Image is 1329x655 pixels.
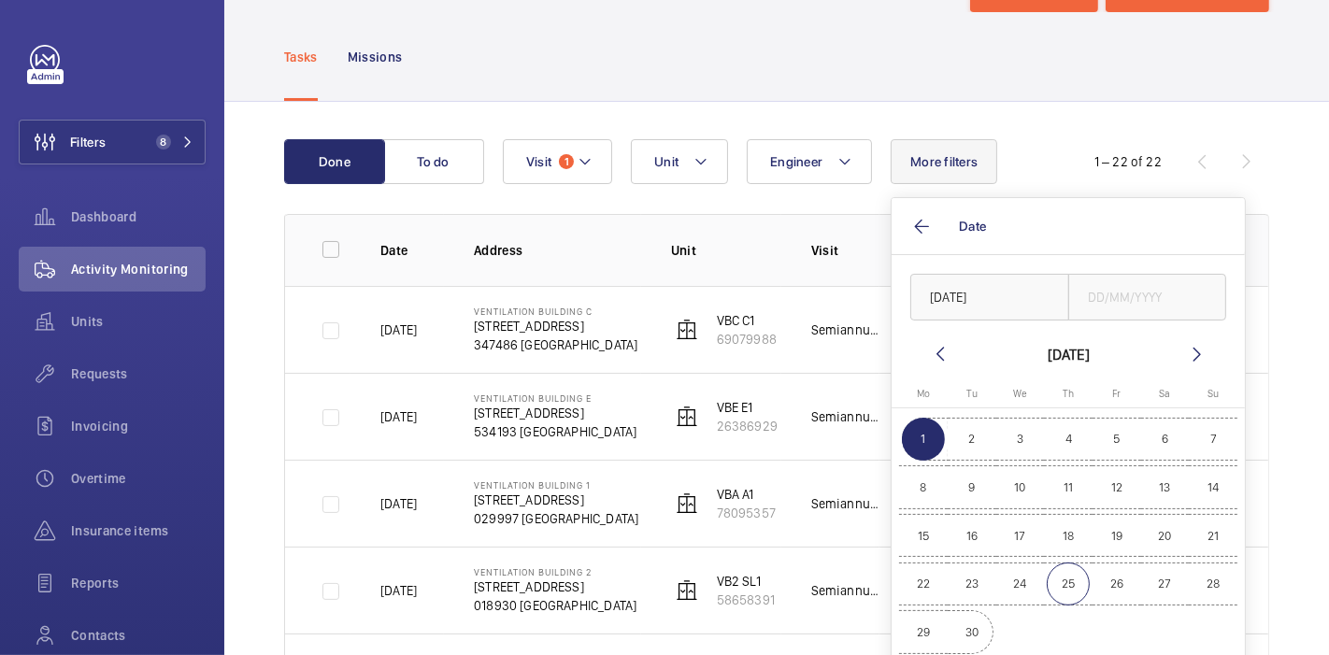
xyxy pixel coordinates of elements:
[1192,418,1236,462] span: 7
[1044,560,1093,608] button: September 25, 2025
[1094,152,1162,171] div: 1 – 22 of 22
[950,610,994,654] span: 30
[1095,514,1139,558] span: 19
[71,417,206,435] span: Invoicing
[1141,415,1190,463] button: September 6, 2025
[1048,343,1090,365] div: [DATE]
[910,154,978,169] span: More filters
[474,317,637,335] p: [STREET_ADDRESS]
[676,406,698,428] img: elevator.svg
[348,48,403,66] p: Missions
[902,562,946,606] span: 22
[383,139,484,184] button: To do
[71,574,206,592] span: Reports
[380,494,417,513] p: [DATE]
[1160,388,1171,400] span: Sa
[474,566,636,577] p: Ventilation Building 2
[770,154,822,169] span: Engineer
[1192,562,1236,606] span: 28
[899,463,948,512] button: September 8, 2025
[811,407,879,426] p: Semiannual maintenance
[1044,463,1093,512] button: September 11, 2025
[70,133,106,151] span: Filters
[747,139,872,184] button: Engineer
[1208,388,1219,400] span: Su
[1143,562,1187,606] span: 27
[948,511,996,560] button: September 16, 2025
[998,562,1042,606] span: 24
[1141,463,1190,512] button: September 13, 2025
[811,581,879,600] p: Semiannual maintenance
[474,491,638,509] p: [STREET_ADDRESS]
[380,320,417,339] p: [DATE]
[380,581,417,600] p: [DATE]
[811,241,879,260] p: Visit
[1112,388,1121,400] span: Fr
[1189,415,1237,463] button: September 7, 2025
[1044,511,1093,560] button: September 18, 2025
[899,511,948,560] button: September 15, 2025
[891,139,997,184] button: More filters
[71,207,206,226] span: Dashboard
[676,492,698,515] img: elevator.svg
[1143,418,1187,462] span: 6
[950,465,994,509] span: 9
[1044,415,1093,463] button: September 4, 2025
[671,241,781,260] p: Unit
[1143,514,1187,558] span: 20
[1189,511,1237,560] button: September 21, 2025
[811,320,879,339] p: Semiannual maintenance
[950,418,994,462] span: 2
[717,504,776,522] p: 78095357
[474,596,636,615] p: 018930 [GEOGRAPHIC_DATA]
[917,388,930,400] span: Mo
[1047,418,1091,462] span: 4
[1047,465,1091,509] span: 11
[1093,560,1141,608] button: September 26, 2025
[1095,562,1139,606] span: 26
[631,139,728,184] button: Unit
[1095,418,1139,462] span: 5
[380,407,417,426] p: [DATE]
[1063,388,1074,400] span: Th
[1095,465,1139,509] span: 12
[1047,562,1091,606] span: 25
[1068,274,1227,320] input: DD/MM/YYYY
[71,260,206,278] span: Activity Monitoring
[996,560,1045,608] button: September 24, 2025
[474,404,636,422] p: [STREET_ADDRESS]
[902,418,946,462] span: 1
[1189,463,1237,512] button: September 14, 2025
[1093,463,1141,512] button: September 12, 2025
[717,485,776,504] p: VBA A1
[1141,511,1190,560] button: September 20, 2025
[526,154,551,169] span: Visit
[71,626,206,645] span: Contacts
[996,415,1045,463] button: September 3, 2025
[959,219,986,234] span: Date
[676,579,698,602] img: elevator.svg
[948,463,996,512] button: September 9, 2025
[503,139,612,184] button: Visit1
[559,154,574,169] span: 1
[1143,465,1187,509] span: 13
[902,610,946,654] span: 29
[717,591,775,609] p: 58658391
[1192,514,1236,558] span: 21
[474,577,636,596] p: [STREET_ADDRESS]
[717,311,777,330] p: VBC C1
[474,509,638,528] p: 029997 [GEOGRAPHIC_DATA]
[998,514,1042,558] span: 17
[1013,388,1027,400] span: We
[474,306,637,317] p: Ventilation Building C
[474,335,637,354] p: 347486 [GEOGRAPHIC_DATA]
[717,398,778,417] p: VBE E1
[950,514,994,558] span: 16
[998,418,1042,462] span: 3
[996,511,1045,560] button: September 17, 2025
[71,469,206,488] span: Overtime
[380,241,444,260] p: Date
[284,139,385,184] button: Done
[717,417,778,435] p: 26386929
[948,415,996,463] button: September 2, 2025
